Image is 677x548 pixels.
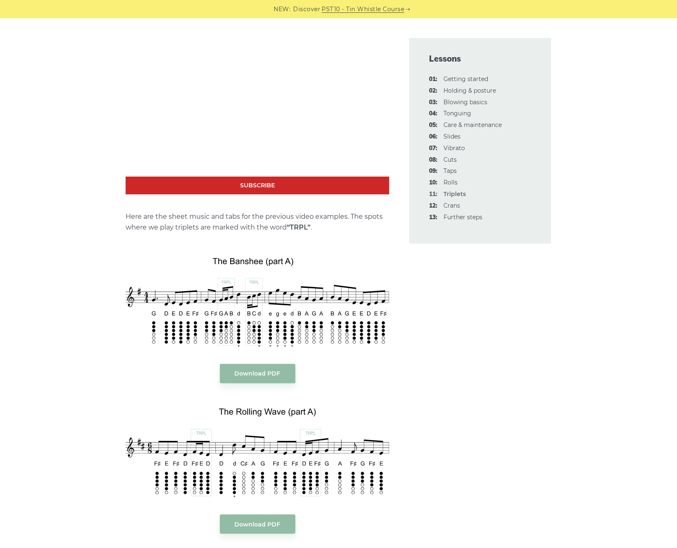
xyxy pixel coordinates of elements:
span: 07: [429,144,437,153]
a: 04:Tonguing [443,110,471,117]
p: Here are the sheet music and tabs for the previous video examples. The spots where we play triple... [126,211,389,233]
a: 03:Blowing basics [443,98,487,106]
span: 11: [429,189,437,199]
span: 12: [429,201,437,211]
img: Tin Whistle Triplets - The Rolling Wave [126,400,389,498]
iframe: Tin Whistle Triplets - The Banshee & The Rolling Wave [126,29,389,177]
span: NEW: [274,5,291,14]
a: 05:Care & maintenance [443,121,502,129]
span: 05: [429,120,437,130]
a: 10:Rolls [443,179,458,186]
a: Subscribe [126,177,389,194]
a: Download PDF [220,364,296,383]
strong: “TRPL” [287,223,310,231]
span: 02: [429,86,437,96]
strong: Triplets [443,190,466,198]
a: 08:Cuts [443,156,457,163]
span: 10: [429,178,437,188]
span: 13: [429,213,437,223]
a: 13:Further steps [443,213,482,221]
a: 12:Crans [443,202,460,209]
a: 01:Getting started [443,75,488,83]
span: 09: [429,166,437,176]
span: Discover [293,5,321,14]
a: 07:Vibrato [443,144,465,152]
img: Tin Whistle Triplets - The Banshee [126,250,389,347]
a: PST10 - Tin Whistle Course [322,5,405,14]
span: 08: [429,155,437,165]
span: 01: [429,74,437,84]
a: 02:Holding & posture [443,87,496,94]
span: 06: [429,132,437,142]
span: Lessons [429,53,532,65]
a: 06:Slides [443,133,460,140]
span: 04: [429,109,437,119]
a: Download PDF [220,514,296,534]
a: 09:Taps [443,167,457,175]
span: 03: [429,98,437,108]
